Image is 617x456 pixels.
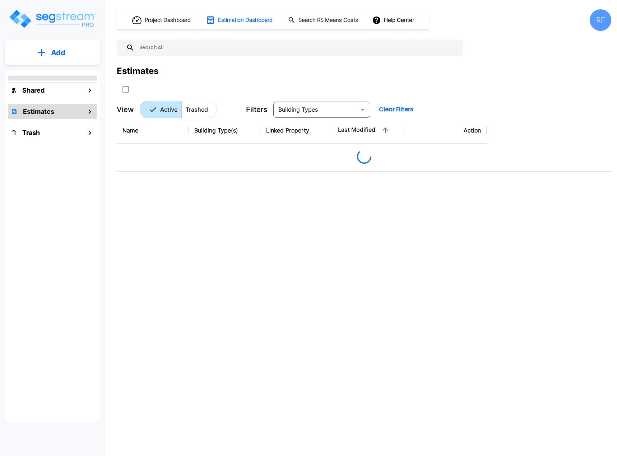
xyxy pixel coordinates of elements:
[218,16,273,24] h1: Estimation Dashboard
[22,85,45,95] h1: Shared
[8,9,96,29] img: Logo
[371,13,417,27] button: Help Center
[140,101,217,118] div: Platform
[135,39,459,56] input: Search All
[376,102,416,117] button: Clear Filters
[5,42,100,63] button: Add
[119,82,133,97] button: SelectAll
[140,101,182,118] button: Active
[358,104,368,115] button: Open
[404,117,487,144] th: Action
[246,104,268,115] p: Filters
[22,128,40,138] h1: Trash
[51,47,65,58] p: Add
[145,16,191,24] h1: Project Dashboard
[186,105,208,114] p: Trashed
[23,107,54,116] h1: Estimates
[129,12,195,28] button: Project Dashboard
[189,117,260,144] th: Building Type(s)
[160,105,177,114] p: Active
[332,117,404,144] th: Last Modified
[117,104,134,115] p: View
[260,117,332,144] th: Linked Property
[122,126,183,135] div: Name
[275,104,356,115] input: Building Types
[181,101,217,118] button: Trashed
[117,65,158,78] div: Estimates
[590,9,611,31] div: RF
[298,16,358,24] h1: Search RS Means Costs
[203,13,277,28] button: Estimation Dashboard
[285,13,362,27] button: Search RS Means Costs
